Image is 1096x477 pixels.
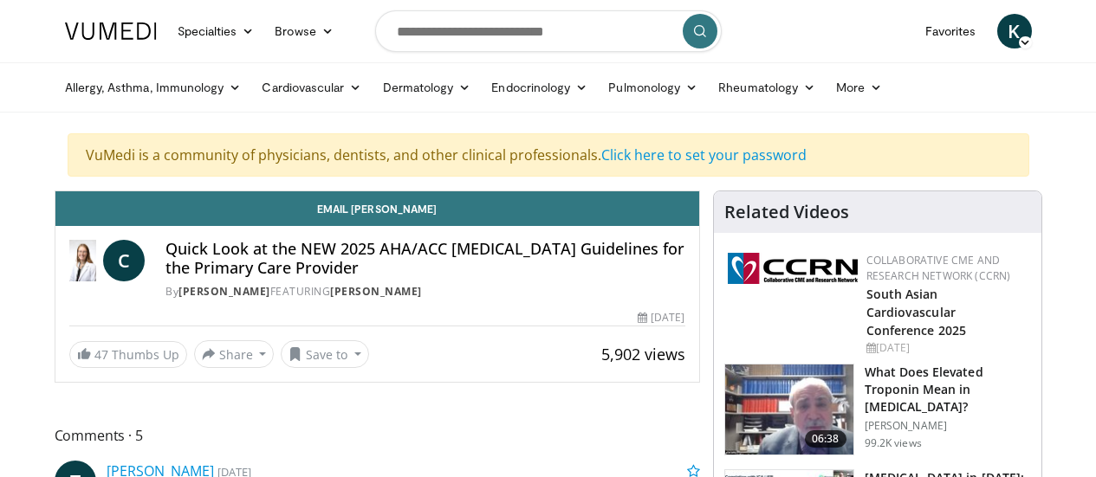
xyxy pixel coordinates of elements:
input: Search topics, interventions [375,10,722,52]
a: [PERSON_NAME] [330,284,422,299]
div: [DATE] [638,310,684,326]
span: 5,902 views [601,344,685,364]
h3: What Does Elevated Troponin Mean in [MEDICAL_DATA]? [865,364,1031,416]
a: Pulmonology [598,70,708,105]
div: VuMedi is a community of physicians, dentists, and other clinical professionals. [68,133,1029,177]
span: 06:38 [805,430,846,448]
a: Dermatology [373,70,482,105]
a: Allergy, Asthma, Immunology [55,70,252,105]
a: Browse [264,14,344,48]
a: K [997,14,1032,48]
a: Email [PERSON_NAME] [55,191,699,226]
a: More [826,70,892,105]
a: Favorites [915,14,987,48]
a: South Asian Cardiovascular Conference 2025 [866,286,967,338]
button: Share [194,340,275,368]
p: 99.2K views [865,436,922,450]
img: VuMedi Logo [65,23,157,40]
span: 47 [94,346,108,363]
img: 98daf78a-1d22-4ebe-927e-10afe95ffd94.150x105_q85_crop-smart_upscale.jpg [725,364,853,454]
h4: Quick Look at the NEW 2025 AHA/ACC [MEDICAL_DATA] Guidelines for the Primary Care Provider [165,240,684,277]
div: By FEATURING [165,284,684,300]
a: Endocrinology [481,70,598,105]
a: Rheumatology [708,70,826,105]
h4: Related Videos [724,202,849,222]
a: 47 Thumbs Up [69,341,187,368]
a: C [103,240,145,281]
a: Specialties [167,14,265,48]
a: 06:38 What Does Elevated Troponin Mean in [MEDICAL_DATA]? [PERSON_NAME] 99.2K views [724,364,1031,455]
a: Collaborative CME and Research Network (CCRN) [866,253,1011,283]
p: [PERSON_NAME] [865,419,1031,433]
span: Comments 5 [55,424,700,447]
button: Save to [281,340,369,368]
a: Cardiovascular [251,70,372,105]
div: [DATE] [866,340,1028,356]
a: [PERSON_NAME] [178,284,270,299]
img: a04ee3ba-8487-4636-b0fb-5e8d268f3737.png.150x105_q85_autocrop_double_scale_upscale_version-0.2.png [728,253,858,284]
img: Dr. Catherine P. Benziger [69,240,97,281]
a: Click here to set your password [601,145,807,164]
